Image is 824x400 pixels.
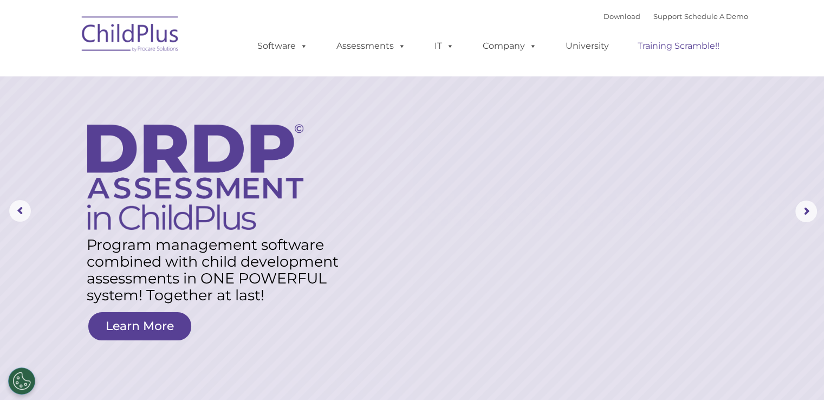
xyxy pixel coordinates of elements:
[424,35,465,57] a: IT
[604,12,748,21] font: |
[87,236,351,304] rs-layer: Program management software combined with child development assessments in ONE POWERFUL system! T...
[87,124,303,230] img: DRDP Assessment in ChildPlus
[472,35,548,57] a: Company
[76,9,185,63] img: ChildPlus by Procare Solutions
[8,367,35,395] button: Cookies Settings
[88,312,191,340] a: Learn More
[555,35,620,57] a: University
[684,12,748,21] a: Schedule A Demo
[151,116,197,124] span: Phone number
[653,12,682,21] a: Support
[604,12,640,21] a: Download
[246,35,319,57] a: Software
[151,72,184,80] span: Last name
[326,35,417,57] a: Assessments
[627,35,730,57] a: Training Scramble!!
